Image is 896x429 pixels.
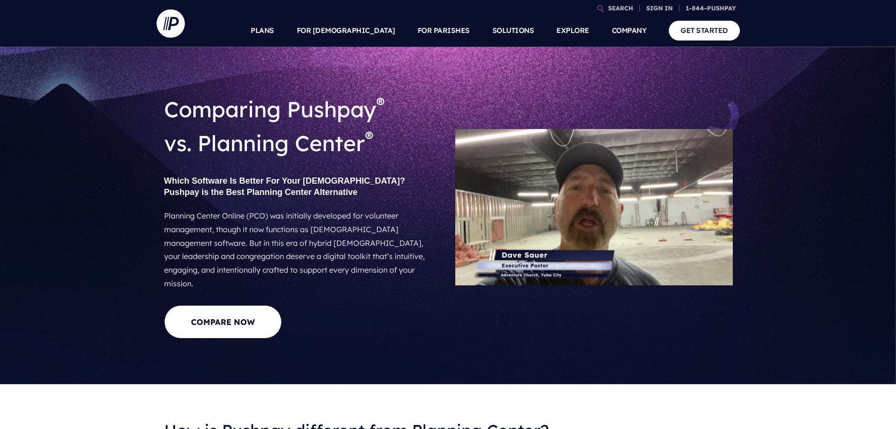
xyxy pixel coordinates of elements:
[164,85,427,168] h1: Comparing Pushpay vs. Planning Center
[164,305,282,339] a: Compare Now
[455,129,733,285] img: 9iipLECxEbQLfDSxNYimQL.jpg
[376,93,384,113] sup: ®
[164,176,405,197] strong: Which Software Is Better For Your [DEMOGRAPHIC_DATA]? Pushpay is the Best Planning Center Alterna...
[365,127,373,147] sup: ®
[612,14,647,47] a: COMPANY
[492,14,534,47] a: SOLUTIONS
[251,14,274,47] a: PLANS
[418,14,470,47] a: FOR PARISHES
[297,14,395,47] a: FOR [DEMOGRAPHIC_DATA]
[669,21,740,40] a: GET STARTED
[556,14,589,47] a: EXPLORE
[164,205,427,294] p: Planning Center Online (PCO) was initially developed for volunteer management, though it now func...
